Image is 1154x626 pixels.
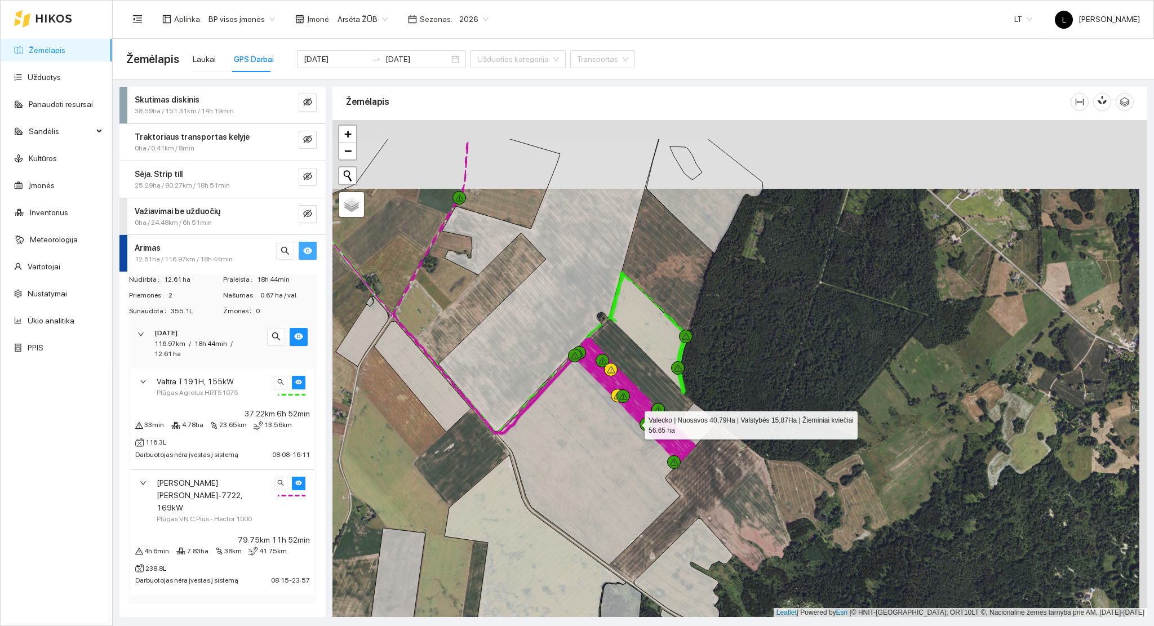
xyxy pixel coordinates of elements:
[344,127,352,141] span: +
[157,388,238,398] span: Plūgas Agrolux HRT51075
[290,328,308,346] button: eye
[135,180,230,191] span: 25.29ha / 80.27km / 18h 51min
[304,53,367,65] input: Pradžios data
[28,262,60,271] a: Vartotojai
[267,328,285,346] button: search
[256,306,316,317] span: 0
[1062,11,1066,29] span: L
[260,290,316,301] span: 0.67 ha / val.
[126,8,149,30] button: menu-fold
[776,609,797,616] a: Leaflet
[128,321,317,367] div: [DATE]116.97km/18h 44min/12.61 hasearcheye
[245,407,310,420] span: 37.22km 6h 52min
[303,246,312,257] span: eye
[119,235,326,272] div: Arimas12.61ha / 116.97km / 18h 44minsearcheye
[119,198,326,235] div: Važiavimai be užduočių0ha / 24.48km / 6h 51mineye-invisible
[145,437,166,448] span: 116.3L
[182,420,203,430] span: 4.78ha
[299,94,317,112] button: eye-invisible
[223,274,257,285] span: Praleista
[339,192,364,217] a: Layers
[223,290,260,301] span: Našumas
[119,124,326,161] div: Traktoriaus transportas kelyje0ha / 0.41km / 8mineye-invisible
[299,242,317,260] button: eye
[132,14,143,24] span: menu-fold
[135,217,212,228] span: 0ha / 24.48km / 6h 51min
[187,546,208,557] span: 7.83ha
[299,205,317,223] button: eye-invisible
[277,480,284,487] span: search
[338,11,388,28] span: Arsėta ŽŪB
[29,154,57,163] a: Kultūros
[135,132,250,141] strong: Traktoriaus transportas kelyje
[223,306,256,317] span: Žmonės
[238,534,310,546] span: 79.75km 11h 52min
[344,144,352,158] span: −
[140,480,147,486] span: right
[131,369,314,405] div: Valtra T191H, 155kWPlūgas Agrolux HRT51075searcheye
[28,289,67,298] a: Nustatymai
[154,350,181,358] span: 12.61 ha
[135,576,238,584] span: Darbuotojas nėra įvestas į sistemą
[292,376,305,389] button: eye
[303,97,312,108] span: eye-invisible
[303,209,312,220] span: eye-invisible
[135,95,199,104] strong: Skutimas diskinis
[299,131,317,149] button: eye-invisible
[257,274,316,285] span: 18h 44min
[154,340,185,348] span: 116.97km
[135,547,143,555] span: warning
[307,13,331,25] span: Įmonė :
[1014,11,1032,28] span: LT
[299,168,317,186] button: eye-invisible
[29,120,93,143] span: Sandėlis
[28,73,61,82] a: Užduotys
[292,477,305,490] button: eye
[194,340,227,348] span: 18h 44min
[135,254,233,265] span: 12.61ha / 116.97km / 18h 44min
[137,331,144,338] span: right
[28,343,43,352] a: PPIS
[162,15,171,24] span: layout
[215,547,223,555] span: node-index
[157,477,270,514] span: [PERSON_NAME] [PERSON_NAME]-7722, 169kW
[29,100,93,109] a: Panaudoti resursai
[168,290,222,301] span: 2
[129,274,164,285] span: Nudirbta
[140,378,147,385] span: right
[408,15,417,24] span: calendar
[135,143,194,154] span: 0ha / 0.41km / 8min
[129,306,171,317] span: Sunaudota
[234,53,274,65] div: GPS Darbai
[420,13,452,25] span: Sezonas :
[193,53,216,65] div: Laukai
[295,15,304,24] span: shop
[259,546,287,557] span: 41.75km
[303,172,312,183] span: eye-invisible
[274,376,287,389] button: search
[28,316,74,325] a: Ūkio analitika
[219,420,247,430] span: 23.65km
[129,290,168,301] span: Priemonės
[135,451,238,459] span: Darbuotojas nėra įvestas į sistemą
[1055,15,1140,24] span: [PERSON_NAME]
[135,243,161,252] strong: Arimas
[339,167,356,184] button: Initiate a new search
[30,208,68,217] a: Inventorius
[230,340,233,348] span: /
[157,514,252,525] span: Plūgas VN C Plus - Hector 1000
[339,126,356,143] a: Zoom in
[164,274,222,285] span: 12.61 ha
[135,106,234,117] span: 38.59ha / 151.31km / 14h 19min
[189,340,191,348] span: /
[119,161,326,198] div: Sėja. Strip till25.29ha / 80.27km / 18h 51mineye-invisible
[174,13,202,25] span: Aplinka :
[29,181,55,190] a: Įmonės
[459,11,489,28] span: 2026
[274,477,287,490] button: search
[144,420,164,430] span: 33min
[145,563,166,574] span: 238.8L
[208,11,275,28] span: BP visos įmonės
[272,451,310,459] span: 08:08 - 16:11
[224,546,242,557] span: 38km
